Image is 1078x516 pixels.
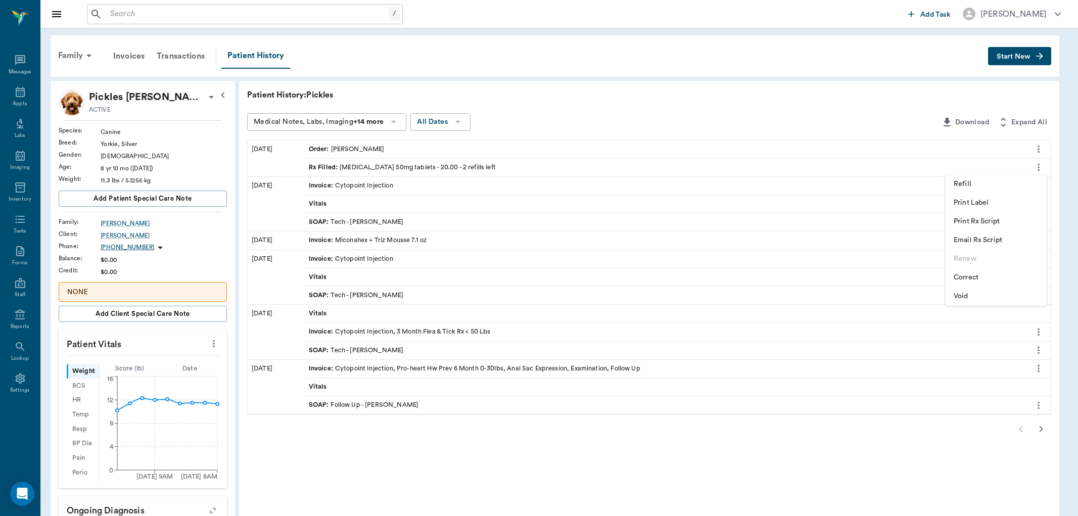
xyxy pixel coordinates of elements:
[954,216,1039,227] span: Print Rx Script
[954,179,1039,190] span: Refill
[954,291,1039,302] span: Void
[10,482,34,506] div: Open Intercom Messenger
[954,198,1039,208] span: Print Label
[954,235,1039,246] span: Email Rx Script
[954,272,1039,283] span: Correct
